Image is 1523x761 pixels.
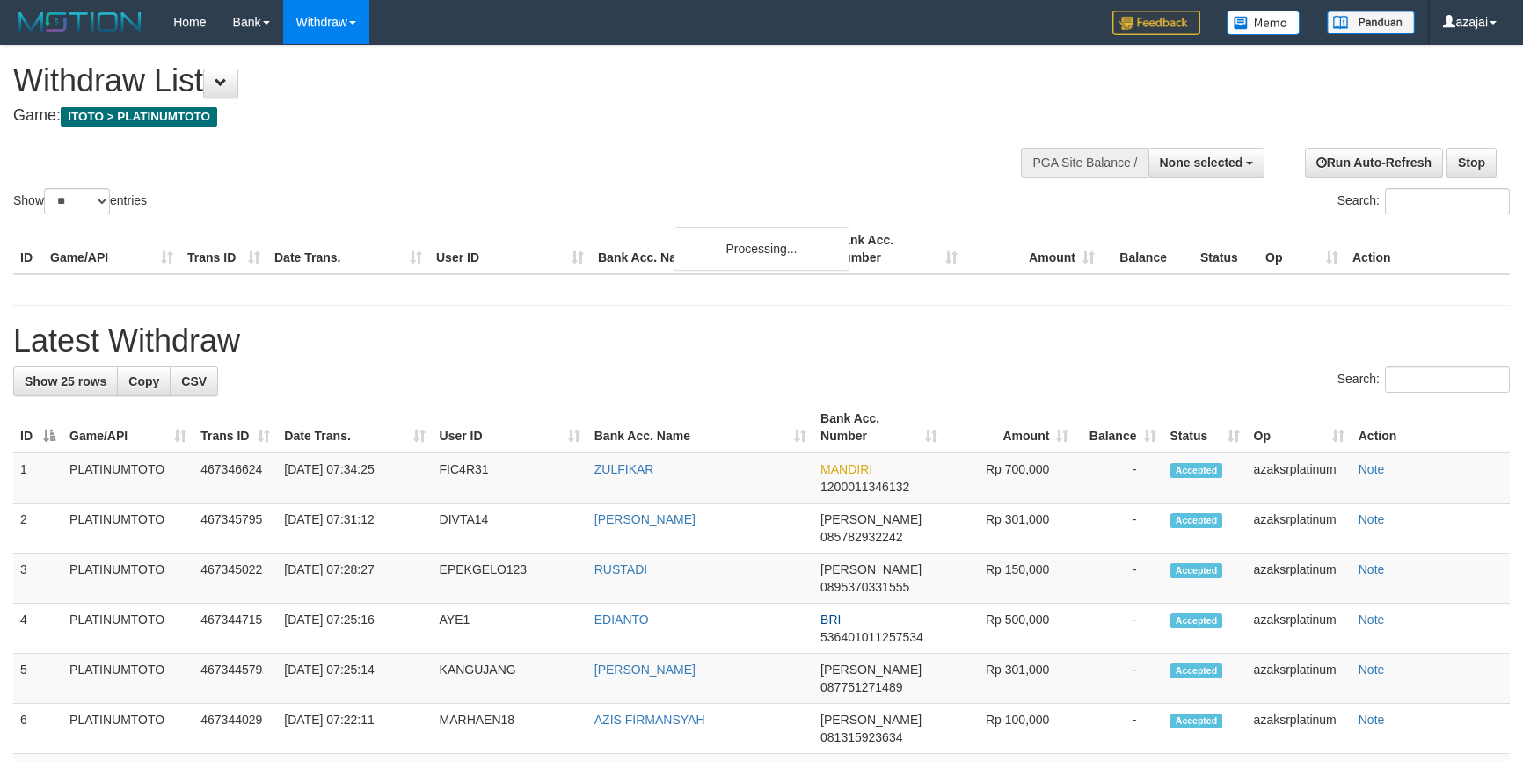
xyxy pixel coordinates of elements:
[277,554,432,604] td: [DATE] 07:28:27
[1075,704,1162,754] td: -
[1075,453,1162,504] td: -
[193,704,277,754] td: 467344029
[1170,663,1223,678] span: Accepted
[1337,188,1510,214] label: Search:
[1170,463,1223,478] span: Accepted
[1359,512,1385,526] a: Note
[13,604,62,654] td: 4
[433,704,587,754] td: MARHAEN18
[277,654,432,704] td: [DATE] 07:25:14
[181,374,207,388] span: CSV
[594,612,649,627] a: EDIANTO
[1075,604,1162,654] td: -
[1075,654,1162,704] td: -
[433,453,587,504] td: FIC4R31
[1170,714,1223,728] span: Accepted
[117,366,171,396] a: Copy
[820,713,922,727] span: [PERSON_NAME]
[1075,504,1162,554] td: -
[1352,402,1510,453] th: Action
[1170,613,1223,628] span: Accepted
[594,562,647,576] a: RUSTADI
[1359,713,1385,727] a: Note
[25,374,106,388] span: Show 25 rows
[1247,704,1352,754] td: azaksrplatinum
[820,630,923,644] span: Copy 536401011257534 to clipboard
[193,504,277,554] td: 467345795
[433,402,587,453] th: User ID: activate to sort column ascending
[1102,224,1193,274] th: Balance
[591,224,827,274] th: Bank Acc. Name
[13,453,62,504] td: 1
[1359,562,1385,576] a: Note
[1247,654,1352,704] td: azaksrplatinum
[820,530,902,544] span: Copy 085782932242 to clipboard
[13,224,43,274] th: ID
[62,504,193,554] td: PLATINUMTOTO
[1247,604,1352,654] td: azaksrplatinum
[1359,663,1385,677] a: Note
[433,504,587,554] td: DIVTA14
[62,604,193,654] td: PLATINUMTOTO
[1170,563,1223,578] span: Accepted
[277,704,432,754] td: [DATE] 07:22:11
[62,704,193,754] td: PLATINUMTOTO
[128,374,159,388] span: Copy
[820,480,909,494] span: Copy 1200011346132 to clipboard
[965,224,1102,274] th: Amount
[1075,554,1162,604] td: -
[13,366,118,396] a: Show 25 rows
[193,402,277,453] th: Trans ID: activate to sort column ascending
[944,604,1075,654] td: Rp 500,000
[674,227,849,271] div: Processing...
[820,562,922,576] span: [PERSON_NAME]
[1359,612,1385,627] a: Note
[13,323,1510,359] h1: Latest Withdraw
[1247,402,1352,453] th: Op: activate to sort column ascending
[193,453,277,504] td: 467346624
[13,9,147,35] img: MOTION_logo.png
[820,730,902,744] span: Copy 081315923634 to clipboard
[277,504,432,554] td: [DATE] 07:31:12
[277,402,432,453] th: Date Trans.: activate to sort column ascending
[1305,148,1443,178] a: Run Auto-Refresh
[62,402,193,453] th: Game/API: activate to sort column ascending
[820,512,922,526] span: [PERSON_NAME]
[1193,224,1258,274] th: Status
[820,462,872,476] span: MANDIRI
[944,402,1075,453] th: Amount: activate to sort column ascending
[433,554,587,604] td: EPEKGELO123
[1170,513,1223,528] span: Accepted
[587,402,813,453] th: Bank Acc. Name: activate to sort column ascending
[944,554,1075,604] td: Rp 150,000
[1227,11,1301,35] img: Button%20Memo.svg
[594,512,696,526] a: [PERSON_NAME]
[944,453,1075,504] td: Rp 700,000
[13,402,62,453] th: ID: activate to sort column descending
[1258,224,1345,274] th: Op
[277,604,432,654] td: [DATE] 07:25:16
[62,453,193,504] td: PLATINUMTOTO
[944,504,1075,554] td: Rp 301,000
[594,462,654,476] a: ZULFIKAR
[433,654,587,704] td: KANGUJANG
[820,680,902,694] span: Copy 087751271489 to clipboard
[1446,148,1497,178] a: Stop
[944,704,1075,754] td: Rp 100,000
[429,224,591,274] th: User ID
[13,504,62,554] td: 2
[594,713,705,727] a: AZIS FIRMANSYAH
[944,654,1075,704] td: Rp 301,000
[594,663,696,677] a: [PERSON_NAME]
[1359,462,1385,476] a: Note
[61,107,217,127] span: ITOTO > PLATINUMTOTO
[13,63,998,98] h1: Withdraw List
[1163,402,1247,453] th: Status: activate to sort column ascending
[193,654,277,704] td: 467344579
[193,554,277,604] td: 467345022
[13,107,998,125] h4: Game:
[1247,554,1352,604] td: azaksrplatinum
[193,604,277,654] td: 467344715
[43,224,180,274] th: Game/API
[813,402,944,453] th: Bank Acc. Number: activate to sort column ascending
